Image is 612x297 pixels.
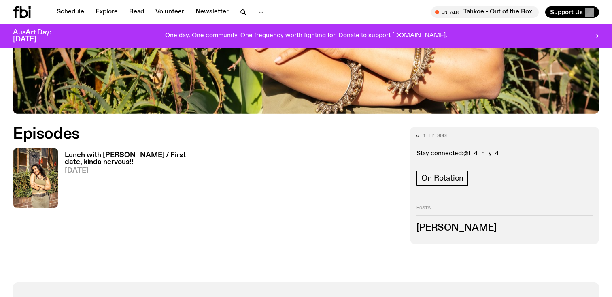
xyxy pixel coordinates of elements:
span: 1 episode [423,133,448,138]
img: Tanya is standing in front of plants and a brick fence on a sunny day. She is looking to the left... [13,148,58,208]
h3: Lunch with [PERSON_NAME] / First date, kinda nervous!! [65,152,202,166]
a: Lunch with [PERSON_NAME] / First date, kinda nervous!![DATE] [58,152,202,208]
h3: AusArt Day: [DATE] [13,29,65,43]
a: Schedule [52,6,89,18]
button: On AirTahkoe - Out of the Box [431,6,539,18]
h2: Episodes [13,127,400,141]
p: One day. One community. One frequency worth fighting for. Donate to support [DOMAIN_NAME]. [165,32,447,40]
a: Volunteer [151,6,189,18]
span: [DATE] [65,167,202,174]
a: Read [124,6,149,18]
button: Support Us [545,6,599,18]
a: Explore [91,6,123,18]
a: Newsletter [191,6,234,18]
span: On Rotation [421,174,463,183]
a: On Rotation [416,171,468,186]
h2: Hosts [416,205,593,215]
h3: [PERSON_NAME] [416,224,593,233]
a: @t_4_n_y_4_ [463,150,502,156]
span: Support Us [550,9,583,16]
p: Stay connected: [416,150,593,157]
